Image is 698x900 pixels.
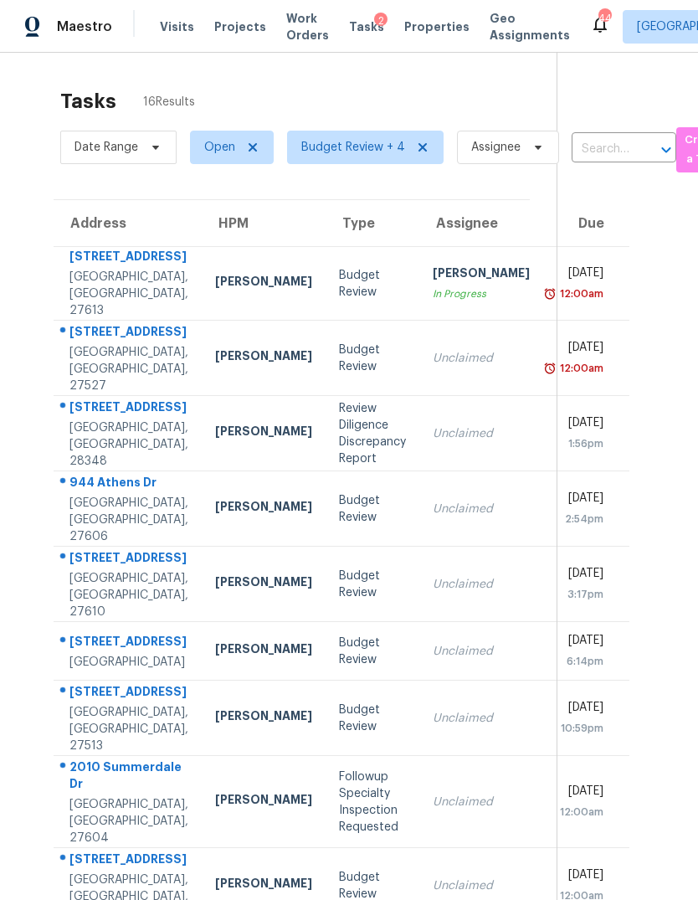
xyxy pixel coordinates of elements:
[215,498,312,519] div: [PERSON_NAME]
[69,549,188,570] div: [STREET_ADDRESS]
[69,269,188,319] div: [GEOGRAPHIC_DATA], [GEOGRAPHIC_DATA], 27613
[214,18,266,35] span: Projects
[654,138,678,162] button: Open
[433,501,530,517] div: Unclaimed
[69,399,188,419] div: [STREET_ADDRESS]
[374,13,387,29] div: 2
[433,576,530,593] div: Unclaimed
[215,573,312,594] div: [PERSON_NAME]
[433,877,530,894] div: Unclaimed
[339,492,406,526] div: Budget Review
[572,136,629,162] input: Search by address
[433,350,530,367] div: Unclaimed
[433,710,530,727] div: Unclaimed
[202,200,326,247] th: HPM
[215,347,312,368] div: [PERSON_NAME]
[339,568,406,601] div: Budget Review
[301,139,405,156] span: Budget Review + 4
[433,425,530,442] div: Unclaimed
[490,10,570,44] span: Geo Assignments
[69,344,188,394] div: [GEOGRAPHIC_DATA], [GEOGRAPHIC_DATA], 27527
[326,200,419,247] th: Type
[543,285,557,302] img: Overdue Alarm Icon
[433,265,530,285] div: [PERSON_NAME]
[543,200,629,247] th: Due
[69,323,188,344] div: [STREET_ADDRESS]
[69,495,188,545] div: [GEOGRAPHIC_DATA], [GEOGRAPHIC_DATA], 27606
[339,267,406,301] div: Budget Review
[339,702,406,735] div: Budget Review
[598,10,610,27] div: 44
[215,707,312,728] div: [PERSON_NAME]
[69,683,188,704] div: [STREET_ADDRESS]
[74,139,138,156] span: Date Range
[433,285,530,302] div: In Progress
[286,10,329,44] span: Work Orders
[69,704,188,754] div: [GEOGRAPHIC_DATA], [GEOGRAPHIC_DATA], 27513
[433,643,530,660] div: Unclaimed
[69,796,188,846] div: [GEOGRAPHIC_DATA], [GEOGRAPHIC_DATA], 27604
[69,419,188,470] div: [GEOGRAPHIC_DATA], [GEOGRAPHIC_DATA], 28348
[69,248,188,269] div: [STREET_ADDRESS]
[143,94,195,111] span: 16 Results
[543,360,557,377] img: Overdue Alarm Icon
[69,851,188,872] div: [STREET_ADDRESS]
[215,273,312,294] div: [PERSON_NAME]
[433,794,530,810] div: Unclaimed
[69,633,188,654] div: [STREET_ADDRESS]
[339,342,406,375] div: Budget Review
[160,18,194,35] span: Visits
[69,759,188,796] div: 2010 Summerdale Dr
[339,400,406,467] div: Review Diligence Discrepancy Report
[54,200,202,247] th: Address
[404,18,470,35] span: Properties
[419,200,543,247] th: Assignee
[339,635,406,668] div: Budget Review
[215,791,312,812] div: [PERSON_NAME]
[69,474,188,495] div: 944 Athens Dr
[69,570,188,620] div: [GEOGRAPHIC_DATA], [GEOGRAPHIC_DATA], 27610
[339,769,406,836] div: Followup Specialty Inspection Requested
[69,654,188,671] div: [GEOGRAPHIC_DATA]
[215,423,312,444] div: [PERSON_NAME]
[215,875,312,896] div: [PERSON_NAME]
[204,139,235,156] span: Open
[471,139,521,156] span: Assignee
[60,93,116,110] h2: Tasks
[57,18,112,35] span: Maestro
[349,21,384,33] span: Tasks
[215,640,312,661] div: [PERSON_NAME]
